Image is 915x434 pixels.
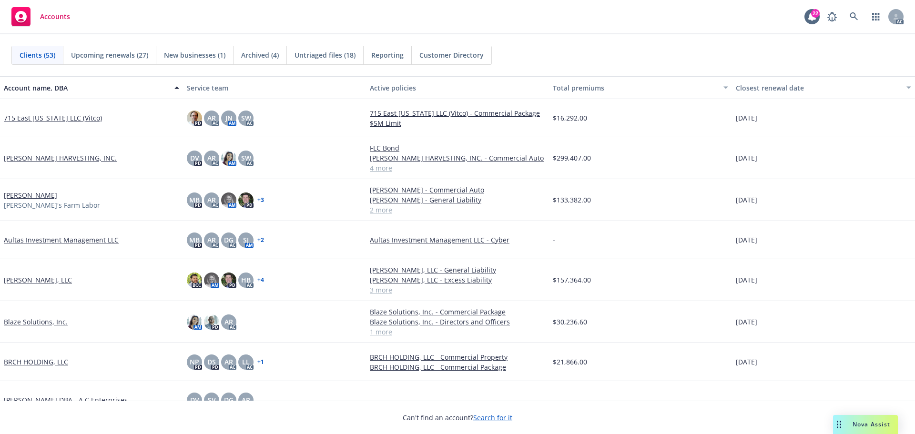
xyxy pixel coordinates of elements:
span: SW [241,153,251,163]
span: JN [225,113,233,123]
img: photo [238,192,254,208]
a: Blaze Solutions, Inc. - Commercial Package [370,307,545,317]
span: MB [189,235,200,245]
span: Archived (4) [241,50,279,60]
div: Account name, DBA [4,83,169,93]
span: AR [207,235,216,245]
span: Customer Directory [419,50,484,60]
button: Nova Assist [833,415,898,434]
span: [DATE] [736,235,757,245]
a: Switch app [866,7,885,26]
span: AR [224,317,233,327]
a: Blaze Solutions, Inc. - Directors and Officers [370,317,545,327]
a: [PERSON_NAME] DBA - A C Enterprises [4,395,128,405]
span: $30,236.60 [553,317,587,327]
span: Nova Assist [853,420,890,428]
span: Accounts [40,13,70,20]
span: [DATE] [736,317,757,327]
span: AR [207,153,216,163]
span: SJ [243,235,249,245]
span: AR [207,195,216,205]
span: - [736,395,738,405]
a: Accounts [8,3,74,30]
a: 3 more [370,285,545,295]
span: NP [190,357,199,367]
span: Upcoming renewals (27) [71,50,148,60]
span: HB [241,275,251,285]
a: 1 more [370,327,545,337]
a: [PERSON_NAME], LLC - Excess Liability [370,275,545,285]
span: DG [224,395,234,405]
span: Untriaged files (18) [295,50,356,60]
span: $133,382.00 [553,195,591,205]
div: 22 [811,9,820,18]
span: AR [207,113,216,123]
a: + 2 [257,237,264,243]
a: [PERSON_NAME] - Commercial Auto [370,185,545,195]
span: [DATE] [736,195,757,205]
a: [PERSON_NAME], LLC [4,275,72,285]
img: photo [221,151,236,166]
img: photo [187,273,202,288]
button: Service team [183,76,366,99]
span: Reporting [371,50,404,60]
a: BRCH HOLDING, LLC [4,357,68,367]
div: Service team [187,83,362,93]
a: Aultas Investment Management LLC - Cyber [370,235,545,245]
button: Closest renewal date [732,76,915,99]
a: Blaze Solutions, Inc. [4,317,68,327]
span: DV [190,395,199,405]
a: + 3 [257,197,264,203]
a: + 1 [257,359,264,365]
a: 4 more [370,163,545,173]
span: Clients (53) [20,50,55,60]
span: AR [224,357,233,367]
span: DS [207,357,216,367]
a: BRCH HOLDING, LLC - Commercial Package [370,362,545,372]
span: - [553,395,555,405]
a: 715 East [US_STATE] LLC (Vitco) - Commercial Package [370,108,545,118]
a: [PERSON_NAME] - General Liability [370,195,545,205]
a: [PERSON_NAME] HARVESTING, INC. - Commercial Auto [370,153,545,163]
span: [DATE] [736,357,757,367]
span: - [553,235,555,245]
span: $157,364.00 [553,275,591,285]
div: Closest renewal date [736,83,901,93]
span: [DATE] [736,113,757,123]
span: [PERSON_NAME]'s Farm Labor [4,200,100,210]
button: Active policies [366,76,549,99]
span: SW [241,113,251,123]
span: $21,866.00 [553,357,587,367]
img: photo [187,111,202,126]
a: Search [844,7,864,26]
img: photo [204,273,219,288]
a: BRCH HOLDING, LLC - Commercial Property [370,352,545,362]
span: [DATE] [736,153,757,163]
a: $5M Limit [370,118,545,128]
a: Aultas Investment Management LLC [4,235,119,245]
a: [PERSON_NAME], LLC - General Liability [370,265,545,275]
img: photo [204,314,219,330]
span: [DATE] [736,275,757,285]
span: MB [189,195,200,205]
span: DG [224,235,234,245]
a: [PERSON_NAME] HARVESTING, INC. [4,153,117,163]
a: [PERSON_NAME] [4,190,57,200]
a: FLC Bond [370,143,545,153]
img: photo [221,192,236,208]
div: Active policies [370,83,545,93]
a: Search for it [473,413,512,422]
span: SV [208,395,216,405]
span: - [370,395,372,405]
img: photo [187,314,202,330]
div: Drag to move [833,415,845,434]
span: New businesses (1) [164,50,225,60]
span: AR [242,395,250,405]
span: DV [190,153,199,163]
a: 715 East [US_STATE] LLC (Vitco) [4,113,102,123]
